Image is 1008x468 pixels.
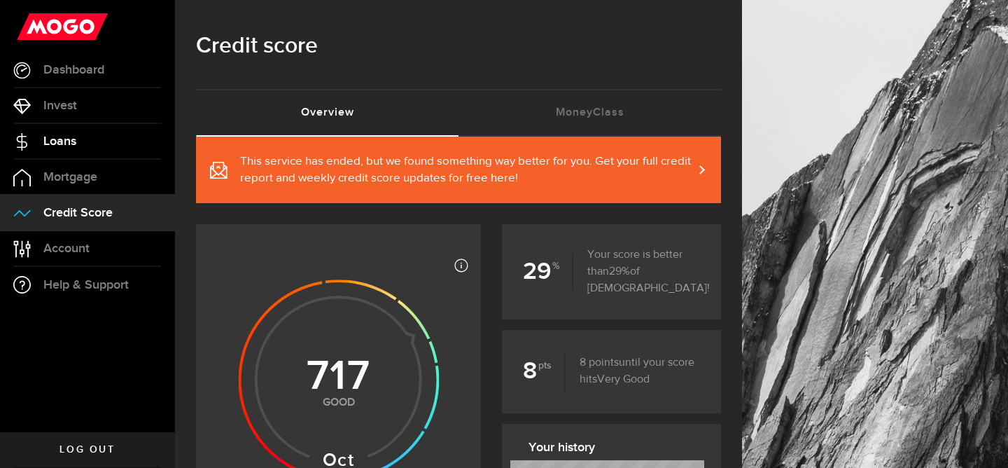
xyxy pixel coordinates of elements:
a: Overview [196,90,458,135]
h1: Credit score [196,28,721,64]
p: Your score is better than of [DEMOGRAPHIC_DATA]! [573,247,710,297]
span: Very Good [597,374,650,385]
span: Help & Support [43,279,129,291]
span: This service has ended, but we found something way better for you. Get your full credit report an... [240,153,693,187]
span: Account [43,242,90,255]
span: Dashboard [43,64,104,76]
ul: Tabs Navigation [196,89,721,137]
p: until your score hits [566,355,700,388]
a: MoneyClass [458,90,721,135]
a: This service has ended, but we found something way better for you. Get your full credit report an... [196,137,721,203]
b: 8 [523,352,566,390]
button: Open LiveChat chat widget [11,6,53,48]
span: Credit Score [43,207,113,219]
span: 29 [609,266,630,277]
h3: Your history [528,436,704,459]
span: 8 points [580,357,619,369]
span: Invest [43,99,77,112]
b: 29 [523,253,573,291]
span: Loans [43,135,76,148]
span: Mortgage [43,171,97,184]
span: Log out [59,445,115,455]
